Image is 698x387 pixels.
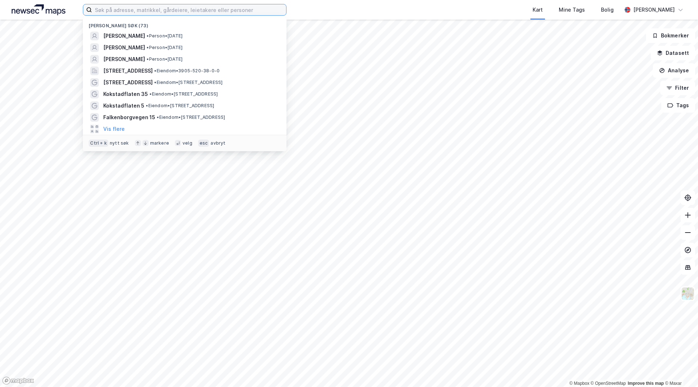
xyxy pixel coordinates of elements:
[651,46,695,60] button: Datasett
[198,140,209,147] div: esc
[92,4,286,15] input: Søk på adresse, matrikkel, gårdeiere, leietakere eller personer
[154,68,220,74] span: Eiendom • 3905-520-38-0-0
[154,68,156,73] span: •
[147,45,182,51] span: Person • [DATE]
[83,17,286,30] div: [PERSON_NAME] søk (73)
[89,140,108,147] div: Ctrl + k
[150,140,169,146] div: markere
[103,66,153,75] span: [STREET_ADDRESS]
[154,80,156,85] span: •
[12,4,65,15] img: logo.a4113a55bc3d86da70a041830d287a7e.svg
[154,80,222,85] span: Eiendom • [STREET_ADDRESS]
[157,114,159,120] span: •
[110,140,129,146] div: nytt søk
[147,56,149,62] span: •
[103,43,145,52] span: [PERSON_NAME]
[103,113,155,122] span: Falkenborgvegen 15
[569,381,589,386] a: Mapbox
[149,91,152,97] span: •
[147,45,149,50] span: •
[149,91,218,97] span: Eiendom • [STREET_ADDRESS]
[628,381,664,386] a: Improve this map
[103,55,145,64] span: [PERSON_NAME]
[533,5,543,14] div: Kart
[103,101,144,110] span: Kokstadflaten 5
[147,56,182,62] span: Person • [DATE]
[103,90,148,98] span: Kokstadflaten 35
[660,81,695,95] button: Filter
[653,63,695,78] button: Analyse
[147,33,149,39] span: •
[633,5,675,14] div: [PERSON_NAME]
[157,114,225,120] span: Eiendom • [STREET_ADDRESS]
[146,103,148,108] span: •
[601,5,614,14] div: Bolig
[681,287,695,301] img: Z
[661,98,695,113] button: Tags
[147,33,182,39] span: Person • [DATE]
[146,103,214,109] span: Eiendom • [STREET_ADDRESS]
[2,376,34,385] a: Mapbox homepage
[591,381,626,386] a: OpenStreetMap
[646,28,695,43] button: Bokmerker
[662,352,698,387] iframe: Chat Widget
[103,78,153,87] span: [STREET_ADDRESS]
[103,32,145,40] span: [PERSON_NAME]
[210,140,225,146] div: avbryt
[103,125,125,133] button: Vis flere
[559,5,585,14] div: Mine Tags
[182,140,192,146] div: velg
